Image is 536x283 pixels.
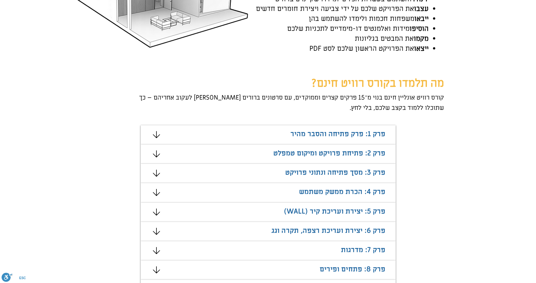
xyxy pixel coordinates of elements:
[271,226,385,235] span: פרק 6: יצירת ועריכת רצפה, תקרה וגג
[414,44,428,53] span: ייצאו
[139,93,444,112] span: קורס רוויט אונליין חינם בנוי מ־15 פרקים קצרים וממוקדים, עם סרטונים ברורים [PERSON_NAME] לעקוב אחר...
[414,4,428,13] span: עצבו
[285,168,385,177] span: פרק 3: מסך פתיחה ונתוני פרויקט
[141,203,396,222] div: מצגת
[311,76,444,91] span: מה תלמדו בקורס רוויט חינם?
[341,245,385,255] span: פרק 7: מדרגות
[309,14,428,23] span: משפחות חכמות ולימדו להשתמש בהן
[287,24,428,33] span: מידות ואלמנטים דו-מימדיים לתכניות שלכם
[355,34,428,43] span: את המבטים בגליונות
[414,14,428,23] span: ייבאו
[141,241,396,261] div: מצגת
[141,164,396,183] div: מצגת
[141,183,396,202] div: מצגת
[273,149,385,158] span: פרק 2: פתיחת פרויקט ומיקום טמפלט
[409,24,428,33] span: הוסיפו
[309,44,428,53] span: את הפרויקט הראשון שלכם לסט PDF
[320,265,385,274] span: פרק 8: פתחים ופירים
[141,222,396,241] div: מצגת
[141,145,396,164] div: מצגת
[141,261,396,280] div: מצגת
[284,207,385,216] span: פרק 5: יצירת ועריכת קיר (WALL)
[299,187,385,197] span: פרק 4: הכרת ממשק משתמש
[141,125,396,145] div: מצגת
[256,4,428,13] span: את הפרויקט שלכם על ידי צביעה ויצירת חומרים חדשים
[414,34,428,43] span: מקמו
[290,129,385,139] span: פרק 1: פרק פתיחה והסבר מהיר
